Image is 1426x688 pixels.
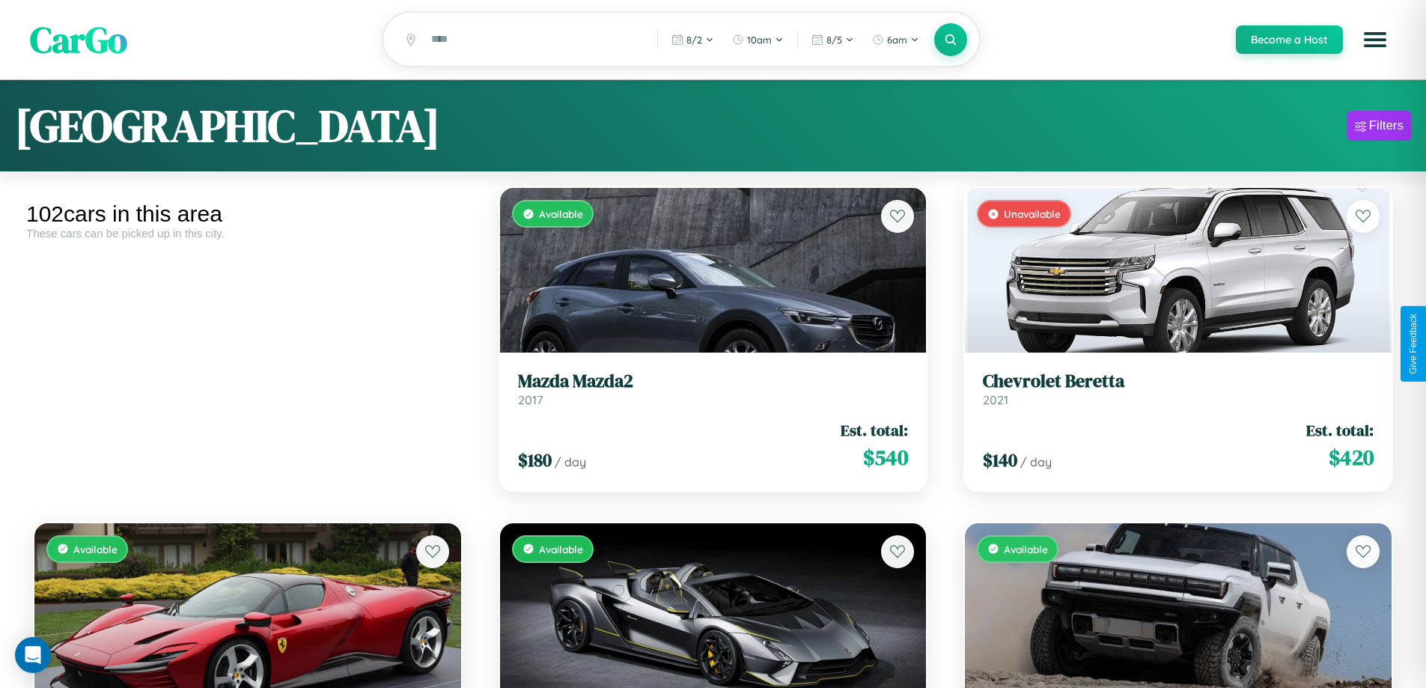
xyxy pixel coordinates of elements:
button: 8/5 [804,28,862,52]
button: 6am [865,28,927,52]
span: CarGo [30,15,127,64]
button: Filters [1347,111,1411,141]
h3: Chevrolet Beretta [983,371,1374,392]
span: 6am [887,34,907,46]
span: 8 / 5 [826,34,842,46]
span: $ 140 [983,448,1017,472]
span: Available [539,543,583,555]
span: Est. total: [1306,419,1374,441]
button: 10am [725,28,791,52]
div: 102 cars in this area [26,201,469,227]
button: 8/2 [664,28,722,52]
button: Become a Host [1236,25,1343,54]
span: 2017 [518,392,543,407]
span: $ 540 [863,442,908,472]
div: Give Feedback [1408,314,1419,374]
span: 2021 [983,392,1008,407]
button: Open menu [1354,19,1396,61]
span: Est. total: [841,419,908,441]
span: $ 420 [1329,442,1374,472]
div: These cars can be picked up in this city. [26,227,469,240]
span: Unavailable [1004,207,1061,220]
span: 8 / 2 [686,34,702,46]
a: Mazda Mazda22017 [518,371,909,407]
div: Open Intercom Messenger [15,637,51,673]
span: Available [73,543,118,555]
span: Available [539,207,583,220]
span: $ 180 [518,448,552,472]
h1: [GEOGRAPHIC_DATA] [15,95,440,156]
span: / day [1020,454,1052,469]
span: 10am [747,34,772,46]
h3: Mazda Mazda2 [518,371,909,392]
div: Filters [1369,118,1404,133]
span: Available [1004,543,1048,555]
a: Chevrolet Beretta2021 [983,371,1374,407]
span: / day [555,454,586,469]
